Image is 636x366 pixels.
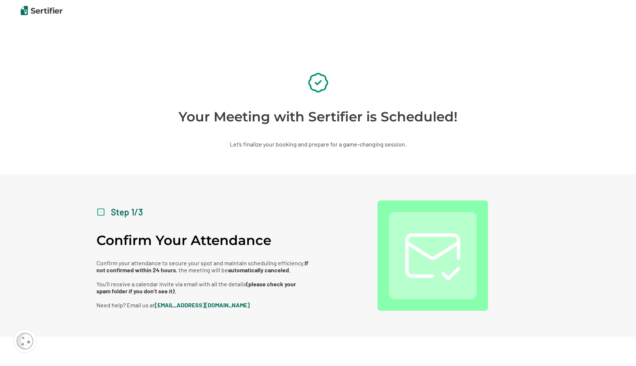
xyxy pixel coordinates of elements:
[21,6,62,15] img: Sertifier | Digital Credentialing Platform
[228,266,289,273] b: automatically canceled
[230,139,407,149] p: Let’s finalize your booking and prepare for a game-changing session.
[178,108,458,125] h1: Your Meeting with Sertifier is Scheduled!
[17,333,33,349] img: Cookie Popup Icon
[307,72,329,94] img: Success Icon
[111,203,143,221] p: Step 1/3
[155,301,250,308] a: [EMAIL_ADDRESS][DOMAIN_NAME]
[96,259,311,308] p: Confirm your attendance to secure your spot and maintain scheduling efficiency. , the meeting wil...
[96,259,308,273] b: If not confirmed within 24 hours
[96,280,296,294] b: (please check your spam folder if you don’t see it)
[96,232,271,248] h2: Confirm Your Attendance
[96,208,105,217] img: Dice 1
[599,331,636,366] iframe: Chat Widget
[377,200,488,311] img: Confirm Attendance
